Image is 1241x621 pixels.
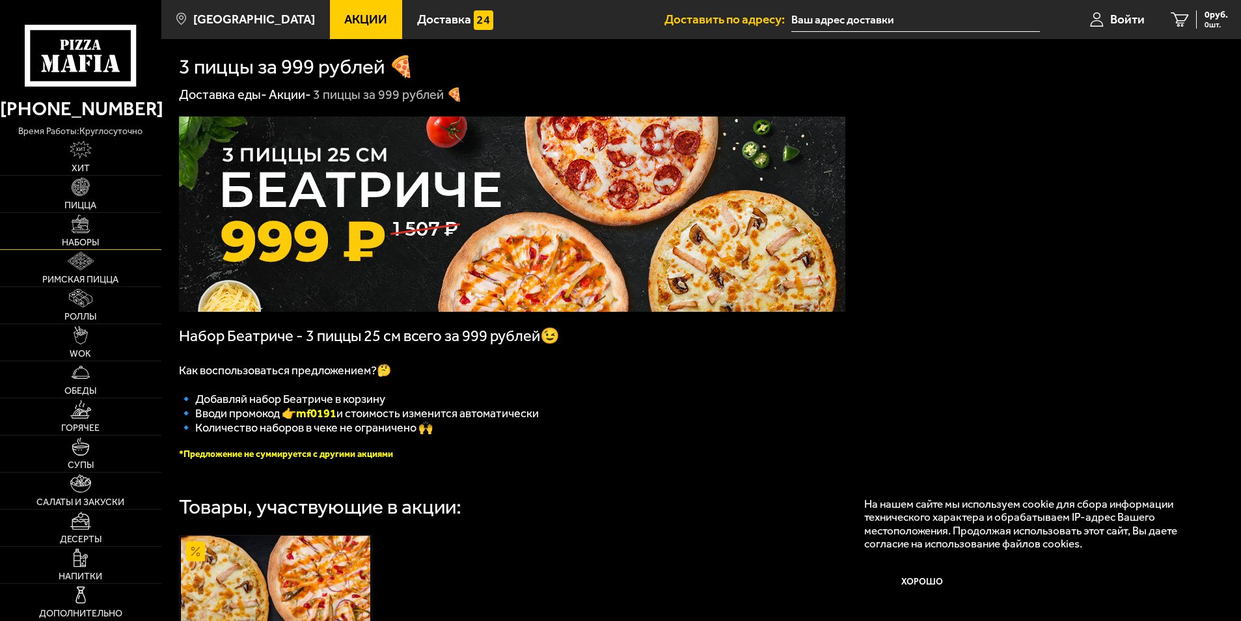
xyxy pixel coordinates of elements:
[179,497,461,517] div: Товары, участвующие в акции:
[791,8,1039,32] input: Ваш адрес доставки
[64,201,96,210] span: Пицца
[70,350,91,359] span: WOK
[864,563,981,602] button: Хорошо
[179,117,845,312] img: 1024x1024
[179,448,393,460] font: *Предложение не суммируется с другими акциями
[39,609,122,618] span: Дополнительно
[417,13,471,25] span: Доставка
[42,275,118,284] span: Римская пицца
[179,363,391,378] span: Как воспользоваться предложением?🤔
[1205,21,1228,29] span: 0 шт.
[60,535,102,544] span: Десерты
[474,10,493,30] img: 15daf4d41897b9f0e9f617042186c801.svg
[864,497,1203,551] p: На нашем сайте мы используем cookie для сбора информации технического характера и обрабатываем IP...
[179,57,415,77] h1: 3 пиццы за 999 рублей 🍕
[313,87,463,103] div: 3 пиццы за 999 рублей 🍕
[1110,13,1145,25] span: Войти
[179,327,560,345] span: Набор Беатриче - 3 пиццы 25 см всего за 999 рублей😉
[59,572,102,581] span: Напитки
[269,87,311,102] a: Акции-
[193,13,315,25] span: [GEOGRAPHIC_DATA]
[179,87,267,102] a: Доставка еды-
[62,238,99,247] span: Наборы
[179,406,539,421] span: 🔹 Вводи промокод 👉 и стоимость изменится автоматически
[64,387,96,396] span: Обеды
[68,461,94,470] span: Супы
[344,13,387,25] span: Акции
[179,421,433,435] span: 🔹 Количество наборов в чеке не ограничено 🙌
[296,406,336,421] b: mf0191
[1205,10,1228,20] span: 0 руб.
[179,392,385,406] span: 🔹 Добавляй набор Беатриче в корзину
[36,498,124,507] span: Салаты и закуски
[72,164,90,173] span: Хит
[664,13,791,25] span: Доставить по адресу:
[64,312,96,322] span: Роллы
[61,424,100,433] span: Горячее
[186,542,206,561] img: Акционный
